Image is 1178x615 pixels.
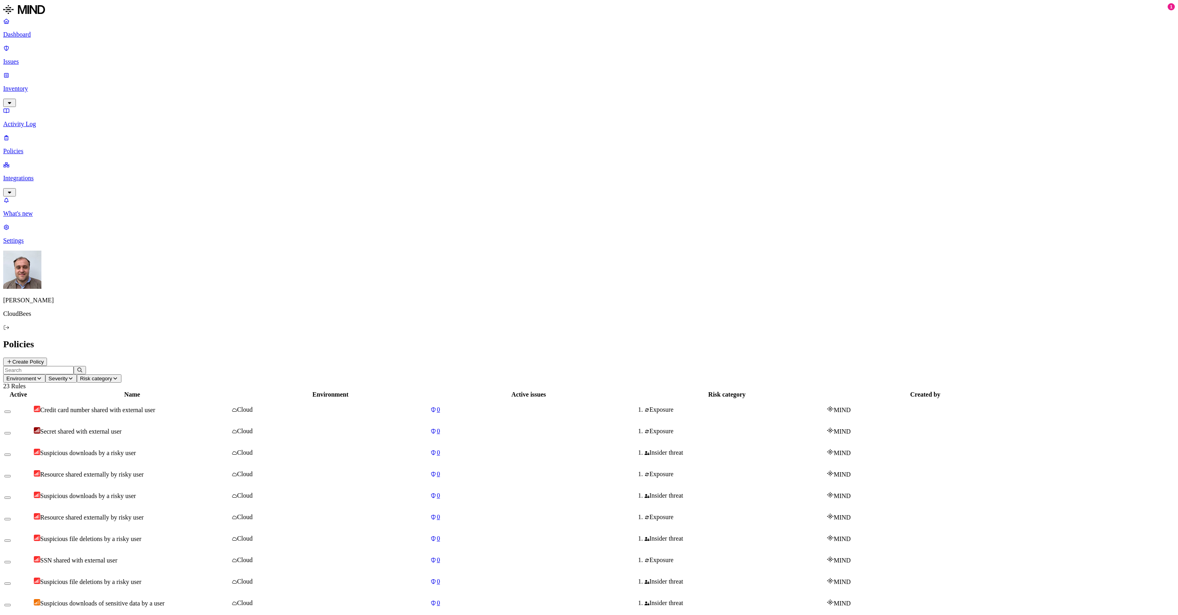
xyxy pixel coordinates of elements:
[237,449,252,456] span: Cloud
[4,391,32,398] div: Active
[3,148,1175,155] p: Policies
[430,599,627,607] a: 0
[645,449,826,456] div: Insider threat
[40,557,117,564] span: SSN shared with external user
[3,45,1175,65] a: Issues
[834,492,851,499] span: MIND
[34,513,40,520] img: severity-high.svg
[430,428,627,435] a: 0
[237,406,252,413] span: Cloud
[3,251,41,289] img: Filip Vlasic
[3,18,1175,38] a: Dashboard
[629,391,826,398] div: Risk category
[40,578,141,585] span: Suspicious file deletions by a risky user
[430,514,627,521] a: 0
[237,492,252,499] span: Cloud
[645,578,826,585] div: Insider threat
[430,406,627,413] a: 0
[34,470,40,477] img: severity-high.svg
[3,3,1175,18] a: MIND
[40,535,141,542] span: Suspicious file deletions by a risky user
[40,407,155,413] span: Credit card number shared with external user
[437,406,440,413] span: 0
[6,376,36,381] span: Environment
[645,557,826,564] div: Exposure
[40,471,144,478] span: Resource shared externally by risky user
[237,578,252,585] span: Cloud
[34,391,231,398] div: Name
[40,514,144,521] span: Resource shared externally by risky user
[834,450,851,456] span: MIND
[237,471,252,477] span: Cloud
[437,599,440,606] span: 0
[34,492,40,498] img: severity-high.svg
[3,161,1175,195] a: Integrations
[40,600,164,607] span: Suspicious downloads of sensitive data by a user
[3,383,25,389] span: 23 Rules
[34,578,40,584] img: severity-high.svg
[430,471,627,478] a: 0
[40,428,121,435] span: Secret shared with external user
[80,376,112,381] span: Risk category
[430,557,627,564] a: 0
[3,366,74,374] input: Search
[827,492,834,498] img: mind-logo-icon.svg
[3,339,1175,350] h2: Policies
[430,535,627,542] a: 0
[34,535,40,541] img: severity-high.svg
[834,407,851,413] span: MIND
[827,449,834,455] img: mind-logo-icon.svg
[34,556,40,562] img: severity-high.svg
[3,31,1175,38] p: Dashboard
[437,578,440,585] span: 0
[3,210,1175,217] p: What's new
[645,599,826,607] div: Insider threat
[3,85,1175,92] p: Inventory
[834,428,851,435] span: MIND
[834,535,851,542] span: MIND
[3,197,1175,217] a: What's new
[430,578,627,585] a: 0
[237,557,252,563] span: Cloud
[645,406,826,413] div: Exposure
[827,406,834,412] img: mind-logo-icon.svg
[645,514,826,521] div: Exposure
[34,427,40,434] img: severity-critical.svg
[3,310,1175,317] p: CloudBees
[430,449,627,456] a: 0
[827,578,834,584] img: mind-logo-icon.svg
[232,391,429,398] div: Environment
[3,175,1175,182] p: Integrations
[49,376,68,381] span: Severity
[827,556,834,562] img: mind-logo-icon.svg
[827,470,834,477] img: mind-logo-icon.svg
[40,450,136,456] span: Suspicious downloads by a risky user
[827,599,834,605] img: mind-logo-icon.svg
[237,535,252,542] span: Cloud
[3,3,45,16] img: MIND
[827,427,834,434] img: mind-logo-icon.svg
[834,600,851,607] span: MIND
[437,514,440,520] span: 0
[1168,3,1175,10] div: 1
[3,58,1175,65] p: Issues
[645,492,826,499] div: Insider threat
[430,391,627,398] div: Active issues
[3,134,1175,155] a: Policies
[437,557,440,563] span: 0
[237,514,252,520] span: Cloud
[34,449,40,455] img: severity-high.svg
[834,471,851,478] span: MIND
[34,599,40,605] img: severity-medium.svg
[437,471,440,477] span: 0
[645,535,826,542] div: Insider threat
[3,121,1175,128] p: Activity Log
[34,406,40,412] img: severity-high.svg
[827,513,834,520] img: mind-logo-icon.svg
[237,599,252,606] span: Cloud
[437,449,440,456] span: 0
[430,492,627,499] a: 0
[437,428,440,434] span: 0
[3,224,1175,244] a: Settings
[834,557,851,564] span: MIND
